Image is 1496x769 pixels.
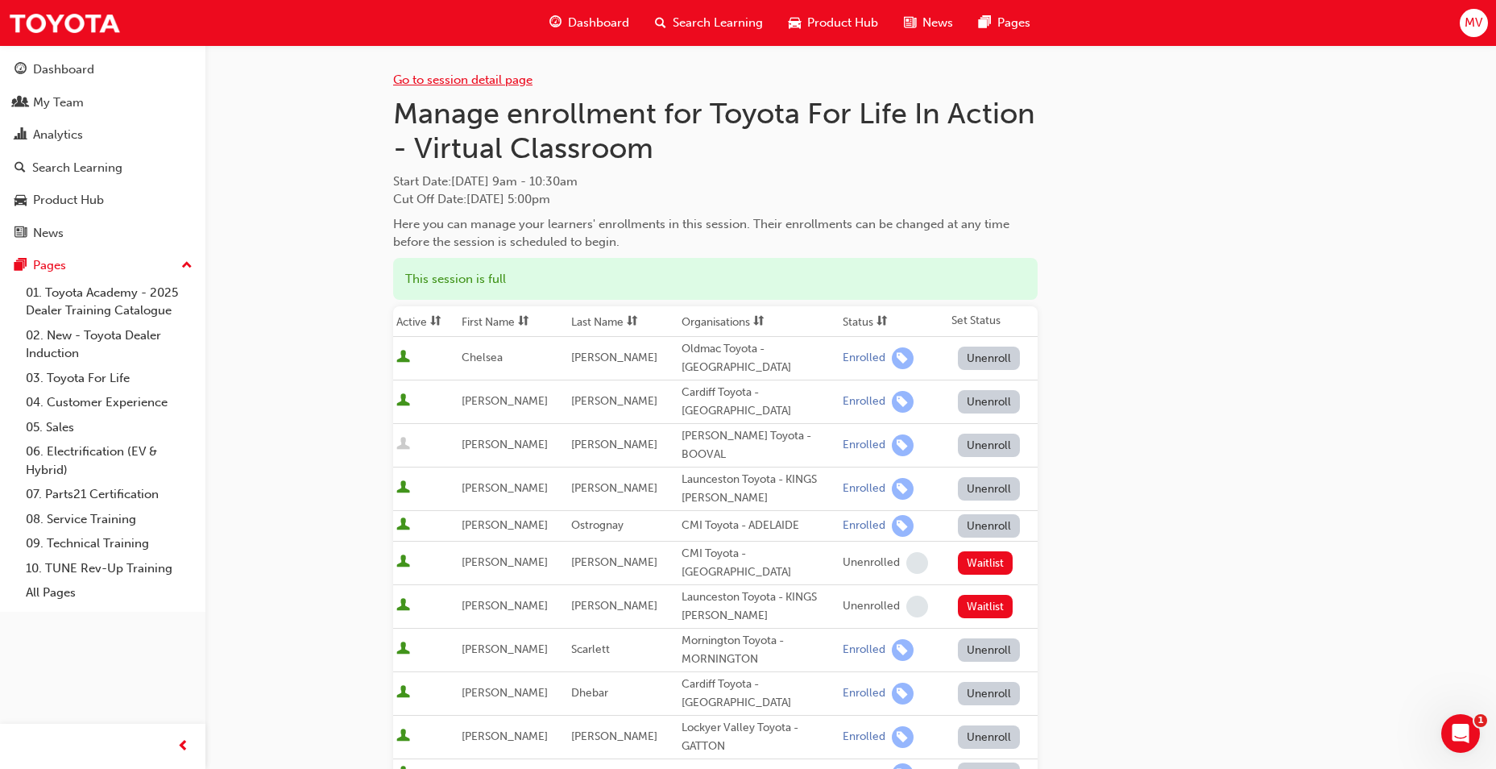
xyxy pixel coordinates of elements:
span: sorting-icon [876,315,888,329]
div: CMI Toyota - [GEOGRAPHIC_DATA] [682,545,836,581]
div: Enrolled [843,481,885,497]
div: Cardiff Toyota - [GEOGRAPHIC_DATA] [682,384,836,420]
div: Dashboard [33,60,94,79]
span: [PERSON_NAME] [462,481,548,495]
span: learningRecordVerb_ENROLL-icon [892,726,914,748]
a: Analytics [6,120,199,150]
span: prev-icon [177,737,189,757]
span: Product Hub [807,14,878,32]
div: Enrolled [843,351,885,366]
div: Enrolled [843,438,885,453]
span: Chelsea [462,351,503,364]
a: Product Hub [6,185,199,215]
div: Enrolled [843,518,885,534]
span: [PERSON_NAME] [571,394,657,408]
div: Oldmac Toyota - [GEOGRAPHIC_DATA] [682,340,836,376]
a: 05. Sales [19,415,199,440]
a: All Pages [19,580,199,605]
a: 03. Toyota For Life [19,366,199,391]
div: Mornington Toyota - MORNINGTON [682,632,836,668]
span: learningRecordVerb_ENROLL-icon [892,347,914,369]
span: pages-icon [15,259,27,273]
button: Unenroll [958,682,1021,705]
span: guage-icon [15,63,27,77]
span: [PERSON_NAME] [462,599,548,613]
span: User is active [396,480,410,497]
a: car-iconProduct Hub [776,6,891,39]
button: Unenroll [958,514,1021,538]
button: Pages [6,251,199,281]
span: [PERSON_NAME] [571,438,657,451]
span: learningRecordVerb_ENROLL-icon [892,478,914,500]
a: Go to session detail page [393,73,533,87]
a: 04. Customer Experience [19,390,199,415]
a: News [6,218,199,248]
span: Dhebar [571,686,608,700]
span: User is active [396,598,410,614]
a: Dashboard [6,55,199,85]
button: Waitlist [958,551,1013,575]
a: 10. TUNE Rev-Up Training [19,556,199,581]
span: Start Date : [393,173,1038,191]
div: News [33,224,64,243]
div: CMI Toyota - ADELAIDE [682,517,836,535]
div: Here you can manage your learners' enrollments in this session. Their enrollments can be changed ... [393,215,1038,251]
a: 08. Service Training [19,507,199,532]
div: Enrolled [843,642,885,658]
div: Cardiff Toyota - [GEOGRAPHIC_DATA] [682,675,836,712]
th: Toggle SortBy [678,306,839,337]
div: Launceston Toyota - KINGS [PERSON_NAME] [682,588,836,625]
span: [PERSON_NAME] [462,730,548,743]
button: Waitlist [958,595,1013,618]
a: 06. Electrification (EV & Hybrid) [19,439,199,482]
img: Trak [8,5,121,41]
div: Enrolled [843,394,885,409]
th: Toggle SortBy [458,306,568,337]
span: News [922,14,953,32]
span: [PERSON_NAME] [571,730,657,743]
span: pages-icon [979,13,991,33]
button: Unenroll [958,638,1021,662]
span: [PERSON_NAME] [571,599,657,613]
span: Ostrognay [571,518,624,532]
span: sorting-icon [627,315,638,329]
span: [PERSON_NAME] [462,686,548,700]
div: This session is full [393,258,1038,301]
div: Pages [33,256,66,275]
a: 02. New - Toyota Dealer Induction [19,323,199,366]
span: [PERSON_NAME] [571,555,657,569]
span: User is active [396,350,410,366]
span: guage-icon [549,13,562,33]
span: [PERSON_NAME] [462,394,548,408]
span: [PERSON_NAME] [571,481,657,495]
div: Search Learning [32,159,122,177]
a: 07. Parts21 Certification [19,482,199,507]
span: search-icon [15,161,26,176]
span: User is active [396,393,410,409]
span: User is active [396,642,410,658]
div: Unenrolled [843,599,900,614]
span: [DATE] 9am - 10:30am [451,174,578,189]
span: learningRecordVerb_ENROLL-icon [892,515,914,537]
a: guage-iconDashboard [537,6,642,39]
a: 09. Technical Training [19,531,199,556]
span: news-icon [904,13,916,33]
span: learningRecordVerb_ENROLL-icon [892,434,914,456]
span: Scarlett [571,642,610,656]
div: Enrolled [843,686,885,701]
span: sorting-icon [430,315,441,329]
span: car-icon [15,193,27,208]
div: Enrolled [843,730,885,745]
a: pages-iconPages [966,6,1043,39]
span: Dashboard [568,14,629,32]
span: up-icon [181,256,193,276]
span: [PERSON_NAME] [462,642,548,656]
span: Search Learning [673,14,763,32]
div: Analytics [33,126,83,144]
div: [PERSON_NAME] Toyota - BOOVAL [682,427,836,463]
a: Search Learning [6,153,199,183]
span: User is active [396,518,410,534]
iframe: Intercom live chat [1441,714,1480,753]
